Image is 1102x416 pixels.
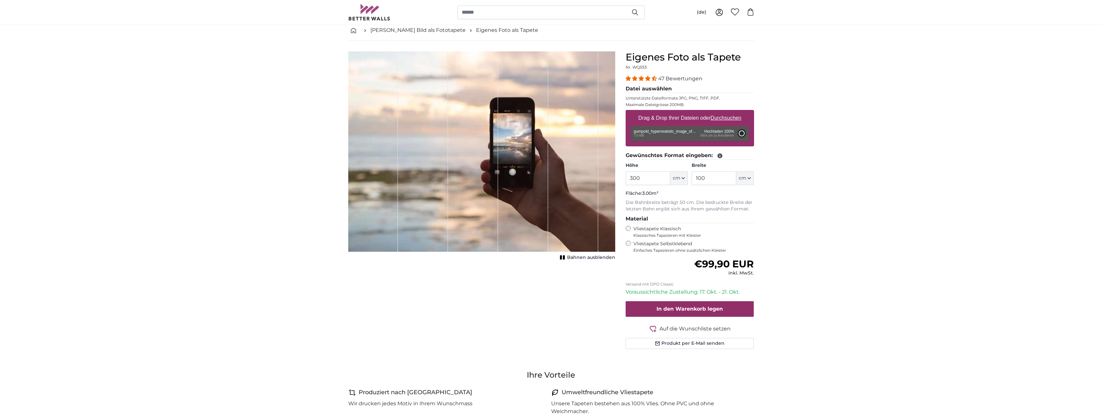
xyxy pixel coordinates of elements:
label: Breite [692,162,754,169]
p: Versand mit DPD Classic [626,282,754,287]
div: inkl. MwSt. [694,270,754,276]
button: Bahnen ausblenden [558,253,615,262]
p: Voraussichtliche Zustellung: 17. Okt. - 21. Okt. [626,288,754,296]
p: Die Bahnbreite beträgt 50 cm. Die bedruckte Breite der letzten Bahn ergibt sich aus Ihrem gewählt... [626,199,754,212]
span: cm [739,175,746,181]
legend: Gewünschtes Format eingeben: [626,152,754,160]
button: Produkt per E-Mail senden [626,338,754,349]
span: 4.38 stars [626,75,658,82]
nav: breadcrumbs [348,20,754,41]
div: 1 of 1 [348,51,615,262]
legend: Datei auswählen [626,85,754,93]
button: In den Warenkorb legen [626,301,754,317]
p: Unsere Tapeten bestehen aus 100% Vlies. Ohne PVC und ohne Weichmacher. [551,400,749,415]
button: cm [736,171,754,185]
span: Bahnen ausblenden [567,254,615,261]
img: Betterwalls [348,4,391,20]
button: cm [670,171,688,185]
span: Klassisches Tapezieren mit Kleister [633,233,749,238]
span: 47 Bewertungen [658,75,702,82]
p: Maximale Dateigrösse 200MB. [626,102,754,107]
h4: Produziert nach [GEOGRAPHIC_DATA] [359,388,472,397]
legend: Material [626,215,754,223]
label: Vliestapete Klassisch [633,226,749,238]
span: cm [673,175,680,181]
span: Einfaches Tapezieren ohne zusätzlichen Kleister [633,248,754,253]
a: Eigenes Foto als Tapete [476,26,538,34]
label: Drag & Drop Ihrer Dateien oder [636,112,744,125]
label: Vliestapete Selbstklebend [633,241,754,253]
button: (de) [692,7,711,18]
p: Fläche: [626,190,754,197]
p: Unterstützte Dateiformate JPG, PNG, TIFF, PDF. [626,96,754,101]
h4: Umweltfreundliche Vliestapete [562,388,653,397]
span: €99,90 EUR [694,258,754,270]
span: In den Warenkorb legen [657,306,723,312]
p: Wir drucken jedes Motiv in Ihrem Wunschmass [348,400,472,408]
label: Höhe [626,162,688,169]
h3: Ihre Vorteile [348,370,754,380]
u: Durchsuchen [710,115,741,121]
span: Auf die Wunschliste setzen [659,325,731,333]
span: 3.00m² [642,190,658,196]
h1: Eigenes Foto als Tapete [626,51,754,63]
a: [PERSON_NAME] Bild als Fototapete [370,26,466,34]
button: Auf die Wunschliste setzen [626,325,754,333]
span: Nr. WQ553 [626,65,647,70]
